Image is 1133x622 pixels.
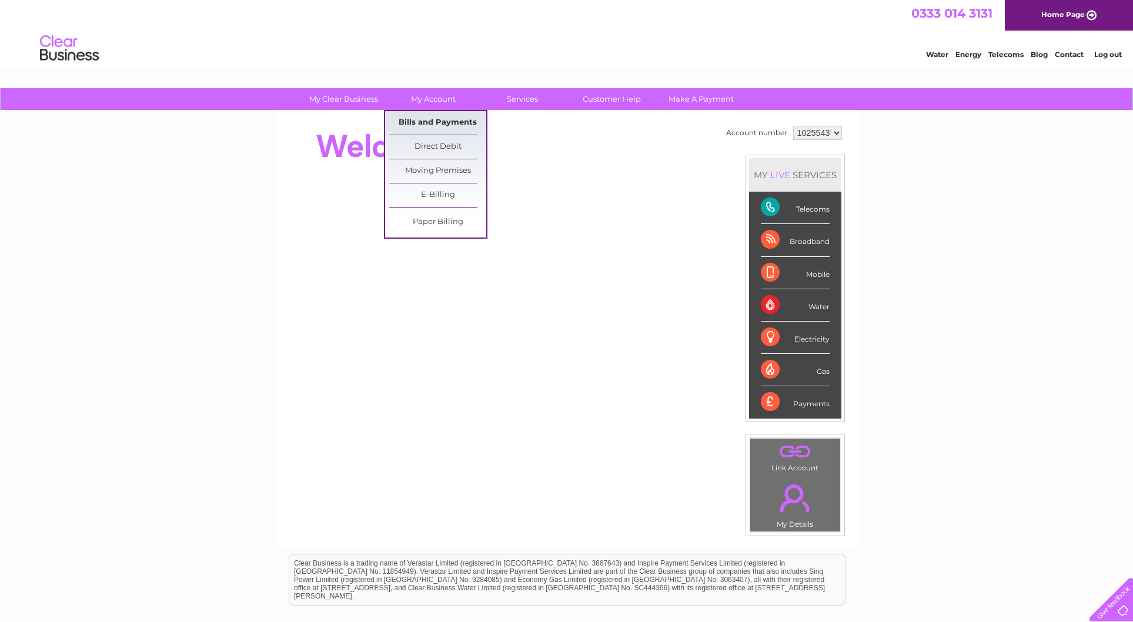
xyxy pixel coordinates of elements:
a: . [753,442,837,462]
div: Mobile [761,257,830,289]
a: My Clear Business [295,88,392,110]
div: LIVE [768,169,793,180]
a: Services [474,88,571,110]
img: logo.png [39,31,99,66]
a: Water [926,50,948,59]
td: My Details [750,474,841,532]
div: Clear Business is a trading name of Verastar Limited (registered in [GEOGRAPHIC_DATA] No. 3667643... [289,6,845,57]
a: My Account [385,88,482,110]
td: Account number [723,123,790,143]
a: Energy [955,50,981,59]
div: Gas [761,354,830,386]
div: Telecoms [761,192,830,224]
a: Moving Premises [389,159,486,183]
a: Customer Help [563,88,660,110]
a: E-Billing [389,183,486,207]
div: Water [761,289,830,322]
a: Log out [1094,50,1122,59]
div: Electricity [761,322,830,354]
a: Direct Debit [389,135,486,159]
a: Telecoms [988,50,1024,59]
a: Paper Billing [389,210,486,234]
td: Link Account [750,438,841,475]
a: Make A Payment [653,88,750,110]
div: Broadband [761,224,830,256]
a: Contact [1055,50,1084,59]
a: Blog [1031,50,1048,59]
a: . [753,477,837,519]
div: MY SERVICES [749,158,841,192]
div: Payments [761,386,830,418]
a: Bills and Payments [389,111,486,135]
a: 0333 014 3131 [911,6,992,21]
